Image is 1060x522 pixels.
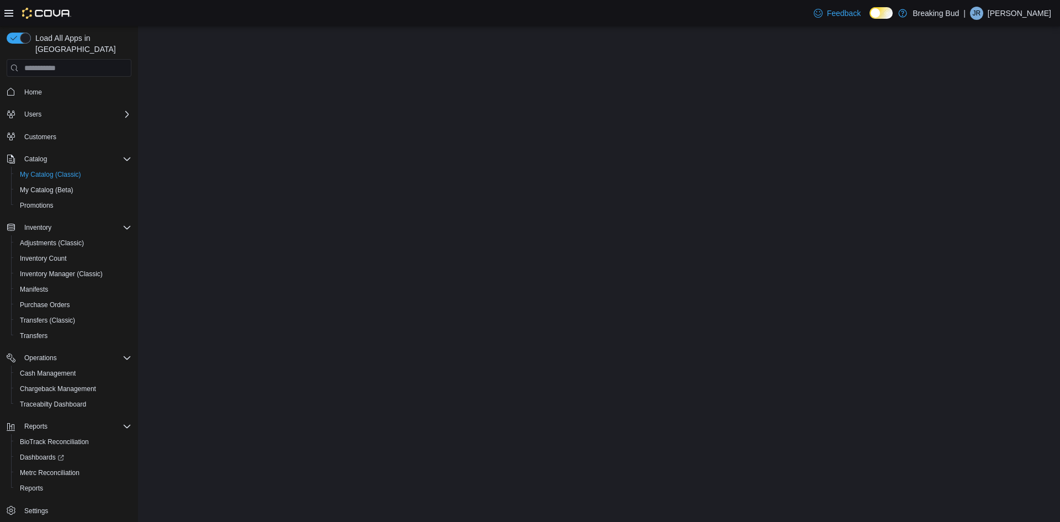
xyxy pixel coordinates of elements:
[15,482,47,495] a: Reports
[11,251,136,266] button: Inventory Count
[11,450,136,465] a: Dashboards
[24,223,51,232] span: Inventory
[24,110,41,119] span: Users
[11,313,136,328] button: Transfers (Classic)
[20,130,131,144] span: Customers
[24,354,57,362] span: Operations
[15,466,84,479] a: Metrc Reconciliation
[15,168,131,181] span: My Catalog (Classic)
[20,420,52,433] button: Reports
[20,400,86,409] span: Traceabilty Dashboard
[20,285,48,294] span: Manifests
[20,437,89,446] span: BioTrack Reconciliation
[20,484,43,493] span: Reports
[15,199,131,212] span: Promotions
[15,367,131,380] span: Cash Management
[15,435,93,449] a: BioTrack Reconciliation
[11,198,136,213] button: Promotions
[15,267,131,281] span: Inventory Manager (Classic)
[20,108,46,121] button: Users
[20,384,96,393] span: Chargeback Management
[20,468,79,477] span: Metrc Reconciliation
[20,170,81,179] span: My Catalog (Classic)
[20,152,51,166] button: Catalog
[15,199,58,212] a: Promotions
[22,8,71,19] img: Cova
[20,221,56,234] button: Inventory
[15,398,91,411] a: Traceabilty Dashboard
[20,186,73,194] span: My Catalog (Beta)
[15,466,131,479] span: Metrc Reconciliation
[870,7,893,19] input: Dark Mode
[20,85,131,98] span: Home
[20,504,131,518] span: Settings
[15,283,52,296] a: Manifests
[988,7,1051,20] p: [PERSON_NAME]
[11,266,136,282] button: Inventory Manager (Classic)
[24,155,47,164] span: Catalog
[20,351,61,365] button: Operations
[15,298,75,312] a: Purchase Orders
[20,300,70,309] span: Purchase Orders
[15,451,131,464] span: Dashboards
[15,252,71,265] a: Inventory Count
[11,366,136,381] button: Cash Management
[973,7,981,20] span: JR
[2,83,136,99] button: Home
[15,398,131,411] span: Traceabilty Dashboard
[827,8,861,19] span: Feedback
[11,465,136,481] button: Metrc Reconciliation
[11,235,136,251] button: Adjustments (Classic)
[15,283,131,296] span: Manifests
[20,453,64,462] span: Dashboards
[11,167,136,182] button: My Catalog (Classic)
[11,282,136,297] button: Manifests
[15,236,88,250] a: Adjustments (Classic)
[15,183,131,197] span: My Catalog (Beta)
[15,252,131,265] span: Inventory Count
[20,254,67,263] span: Inventory Count
[2,419,136,434] button: Reports
[15,382,100,396] a: Chargeback Management
[20,239,84,247] span: Adjustments (Classic)
[20,316,75,325] span: Transfers (Classic)
[15,482,131,495] span: Reports
[24,422,47,431] span: Reports
[11,328,136,344] button: Transfers
[963,7,966,20] p: |
[11,434,136,450] button: BioTrack Reconciliation
[15,298,131,312] span: Purchase Orders
[20,152,131,166] span: Catalog
[20,130,61,144] a: Customers
[20,221,131,234] span: Inventory
[913,7,959,20] p: Breaking Bud
[15,367,80,380] a: Cash Management
[20,331,47,340] span: Transfers
[20,86,46,99] a: Home
[20,270,103,278] span: Inventory Manager (Classic)
[20,201,54,210] span: Promotions
[31,33,131,55] span: Load All Apps in [GEOGRAPHIC_DATA]
[15,329,52,342] a: Transfers
[20,369,76,378] span: Cash Management
[15,183,78,197] a: My Catalog (Beta)
[2,503,136,519] button: Settings
[11,381,136,397] button: Chargeback Management
[11,182,136,198] button: My Catalog (Beta)
[15,382,131,396] span: Chargeback Management
[15,314,79,327] a: Transfers (Classic)
[24,507,48,515] span: Settings
[20,108,131,121] span: Users
[15,267,107,281] a: Inventory Manager (Classic)
[15,329,131,342] span: Transfers
[15,451,68,464] a: Dashboards
[20,504,52,518] a: Settings
[15,314,131,327] span: Transfers (Classic)
[24,88,42,97] span: Home
[24,133,56,141] span: Customers
[970,7,983,20] div: Josue Reyes
[20,351,131,365] span: Operations
[809,2,865,24] a: Feedback
[11,397,136,412] button: Traceabilty Dashboard
[11,481,136,496] button: Reports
